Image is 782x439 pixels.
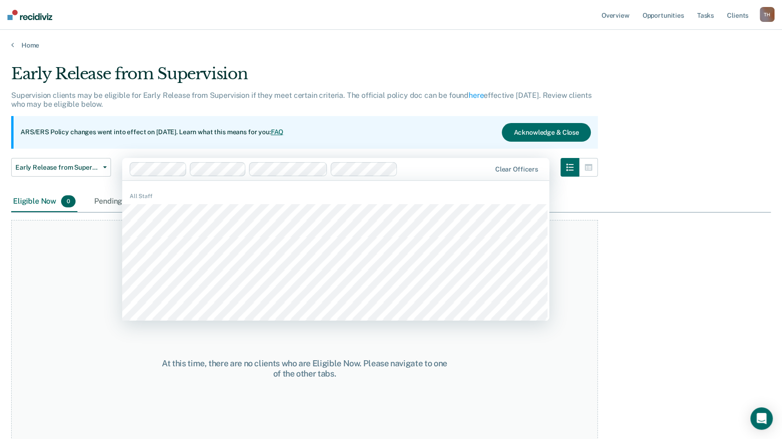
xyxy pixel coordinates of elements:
span: 0 [61,195,76,207]
button: TH [760,7,775,22]
a: FAQ [271,128,284,136]
a: here [469,91,484,100]
button: Acknowledge & Close [502,123,590,142]
div: Early Release from Supervision [11,64,598,91]
div: Eligible Now0 [11,192,77,212]
img: Recidiviz [7,10,52,20]
p: Supervision clients may be eligible for Early Release from Supervision if they meet certain crite... [11,91,591,109]
div: All Staff [122,192,549,200]
div: Open Intercom Messenger [750,407,773,430]
div: T H [760,7,775,22]
div: Clear officers [495,165,538,173]
button: Early Release from Supervision [11,158,111,177]
p: ARS/ERS Policy changes went into effect on [DATE]. Learn what this means for you: [21,128,284,137]
div: At this time, there are no clients who are Eligible Now. Please navigate to one of the other tabs. [158,358,451,378]
span: Early Release from Supervision [15,164,99,171]
a: Home [11,41,771,49]
div: Pending1 [92,192,142,212]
